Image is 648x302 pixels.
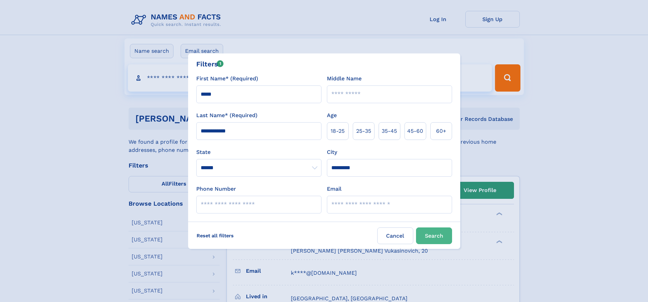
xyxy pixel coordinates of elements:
[331,127,345,135] span: 18‑25
[192,227,238,244] label: Reset all filters
[196,75,258,83] label: First Name* (Required)
[327,148,337,156] label: City
[196,148,321,156] label: State
[356,127,371,135] span: 25‑35
[382,127,397,135] span: 35‑45
[327,111,337,120] label: Age
[196,59,224,69] div: Filters
[196,185,236,193] label: Phone Number
[327,185,342,193] label: Email
[416,227,452,244] button: Search
[436,127,446,135] span: 60+
[377,227,413,244] label: Cancel
[327,75,362,83] label: Middle Name
[196,111,257,120] label: Last Name* (Required)
[407,127,423,135] span: 45‑60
